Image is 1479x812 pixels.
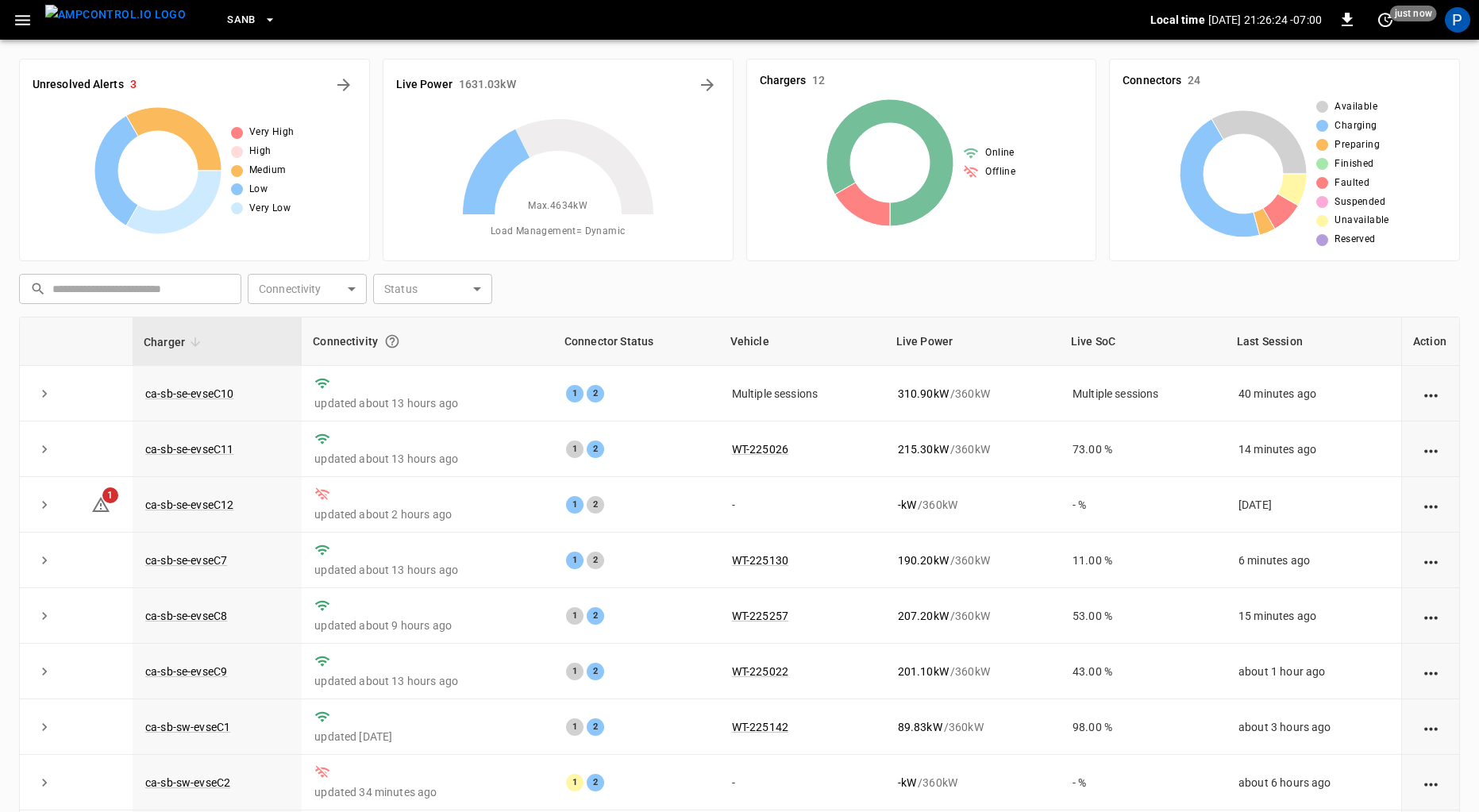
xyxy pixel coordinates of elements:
[33,493,56,517] button: expand row
[33,660,56,683] button: expand row
[587,385,604,402] div: 2
[1421,386,1441,402] div: action cell options
[587,552,604,569] div: 2
[587,496,604,514] div: 2
[898,497,916,513] p: - kW
[33,76,124,94] h6: Unresolved Alerts
[1226,755,1401,810] td: about 6 hours ago
[331,72,356,98] button: All Alerts
[898,719,1047,735] div: / 360 kW
[898,775,916,791] p: - kW
[249,201,291,217] span: Very Low
[719,477,885,533] td: -
[314,618,541,633] p: updated about 9 hours ago
[1421,441,1441,457] div: action cell options
[1421,552,1441,568] div: action cell options
[732,721,788,733] a: WT-225142
[553,317,719,366] th: Connector Status
[314,673,541,689] p: updated about 13 hours ago
[898,664,1047,679] div: / 360 kW
[898,608,1047,624] div: / 360 kW
[1188,72,1200,90] h6: 24
[898,775,1047,791] div: / 360 kW
[898,497,1047,513] div: / 360 kW
[1060,477,1226,533] td: - %
[45,5,186,25] img: ampcontrol.io logo
[1373,7,1398,33] button: set refresh interval
[898,386,1047,402] div: / 360 kW
[898,664,949,679] p: 201.10 kW
[528,198,587,214] span: Max. 4634 kW
[1421,664,1441,679] div: action cell options
[1335,137,1380,153] span: Preparing
[313,327,542,356] div: Connectivity
[1208,12,1322,28] p: [DATE] 21:26:24 -07:00
[1226,477,1401,533] td: [DATE]
[314,506,541,522] p: updated about 2 hours ago
[566,441,584,458] div: 1
[144,333,206,352] span: Charger
[760,72,807,90] h6: Chargers
[1335,99,1377,115] span: Available
[33,604,56,628] button: expand row
[1421,775,1441,791] div: action cell options
[732,610,788,622] a: WT-225257
[145,443,233,456] a: ca-sb-se-evseC11
[249,163,286,179] span: Medium
[898,441,1047,457] div: / 360 kW
[145,721,230,733] a: ca-sb-sw-evseC1
[1226,644,1401,699] td: about 1 hour ago
[985,164,1015,180] span: Offline
[314,729,541,745] p: updated [DATE]
[396,76,453,94] h6: Live Power
[587,774,604,791] div: 2
[33,437,56,461] button: expand row
[102,487,118,503] span: 1
[898,719,942,735] p: 89.83 kW
[33,548,56,572] button: expand row
[1226,421,1401,477] td: 14 minutes ago
[491,224,626,240] span: Load Management = Dynamic
[1335,156,1373,172] span: Finished
[732,554,788,567] a: WT-225130
[459,76,516,94] h6: 1631.03 kW
[719,366,885,421] td: Multiple sessions
[1150,12,1205,28] p: Local time
[898,608,949,624] p: 207.20 kW
[885,317,1060,366] th: Live Power
[898,552,949,568] p: 190.20 kW
[33,771,56,795] button: expand row
[732,443,788,456] a: WT-225026
[1226,533,1401,588] td: 6 minutes ago
[249,144,272,160] span: High
[1060,421,1226,477] td: 73.00 %
[719,317,885,366] th: Vehicle
[314,451,541,467] p: updated about 13 hours ago
[145,554,227,567] a: ca-sb-se-evseC7
[145,498,233,511] a: ca-sb-se-evseC12
[898,386,949,402] p: 310.90 kW
[314,784,541,800] p: updated 34 minutes ago
[732,665,788,678] a: WT-225022
[1335,194,1385,210] span: Suspended
[33,382,56,406] button: expand row
[566,663,584,680] div: 1
[1335,213,1388,229] span: Unavailable
[1335,232,1375,248] span: Reserved
[566,496,584,514] div: 1
[1421,719,1441,735] div: action cell options
[1060,644,1226,699] td: 43.00 %
[1226,588,1401,644] td: 15 minutes ago
[378,327,406,356] button: Connection between the charger and our software.
[1060,755,1226,810] td: - %
[227,11,256,29] span: SanB
[587,663,604,680] div: 2
[587,718,604,736] div: 2
[1421,608,1441,624] div: action cell options
[1060,533,1226,588] td: 11.00 %
[587,607,604,625] div: 2
[1060,699,1226,755] td: 98.00 %
[249,182,268,198] span: Low
[695,72,720,98] button: Energy Overview
[145,665,227,678] a: ca-sb-se-evseC9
